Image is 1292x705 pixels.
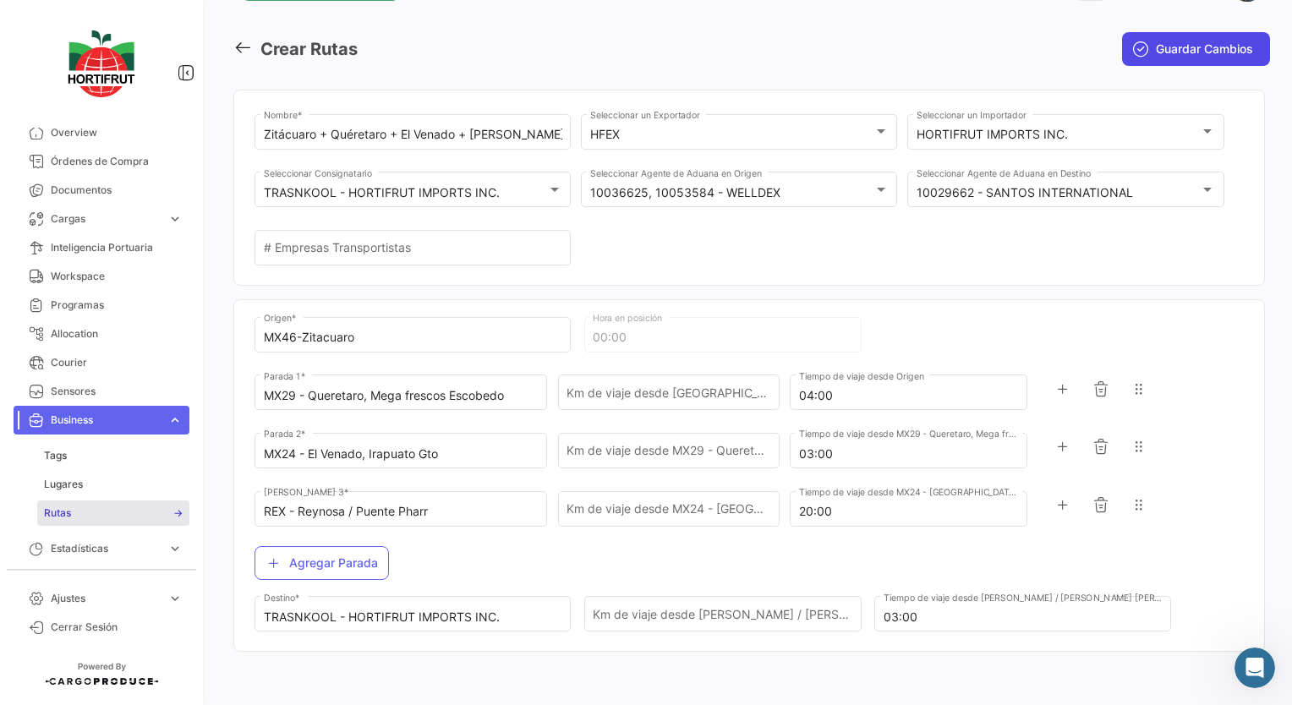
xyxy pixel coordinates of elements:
[80,554,94,567] button: Adjuntar un archivo
[51,240,183,255] span: Inteligencia Portuaria
[264,610,562,625] input: Escriba para buscar...
[51,355,183,370] span: Courier
[14,176,189,205] a: Documentos
[41,325,81,339] b: Lunes
[74,84,311,199] div: , Hola buenas tardes, me ayudan creando estos 2 usuarios para la linea transportista TROB por favor
[27,233,264,299] div: Las respuestas te llegarán aquí y por correo electrónico: ✉️
[44,448,67,463] span: Tags
[44,506,71,521] span: Rutas
[1235,648,1275,688] iframe: Intercom live chat
[14,223,325,389] div: Operator dice…
[264,331,562,345] input: Escriba para buscar...
[37,500,189,526] a: Rutas
[48,13,75,40] img: Profile image for Operator
[51,384,183,399] span: Sensores
[1122,32,1270,66] button: Guardar Cambios
[255,546,389,580] button: Agregar Parada
[53,554,67,567] button: Selector de gif
[590,185,780,199] mat-select-trigger: 10036625, 10053584 - WELLDEX
[14,223,277,352] div: Las respuestas te llegarán aquí y por correo electrónico:✉️[EMAIL_ADDRESS][DOMAIN_NAME]El equipo ...
[14,233,189,262] a: Inteligencia Portuaria
[44,477,83,492] span: Lugares
[61,74,325,210] div: [PERSON_NAME][EMAIL_ADDRESS][PERSON_NAME][DOMAIN_NAME],[PERSON_NAME][EMAIL_ADDRESS][PERSON_NAME][...
[265,10,297,42] button: Inicio
[297,10,327,41] div: Cerrar
[14,320,189,348] a: Allocation
[264,447,539,462] input: Escriba para buscar...
[1156,41,1253,57] span: Guardar Cambios
[27,267,161,298] b: [EMAIL_ADDRESS][DOMAIN_NAME]
[51,413,161,428] span: Business
[37,443,189,468] a: Tags
[167,591,183,606] span: expand_more
[37,472,189,497] a: Lugares
[917,127,1068,141] mat-select-trigger: HORTIFRUT IMPORTS INC.
[14,348,189,377] a: Courier
[264,505,539,519] input: Escriba para buscar...
[74,117,281,148] a: [PERSON_NAME][EMAIL_ADDRESS][PERSON_NAME][DOMAIN_NAME]
[51,154,183,169] span: Órdenes de Compra
[82,19,260,46] p: El equipo también puede ayudar
[51,326,183,342] span: Allocation
[27,308,264,341] div: El equipo volverá: 🕒
[264,185,500,199] mat-select-trigger: TRASNKOOL - HORTIFRUT IMPORTS INC.
[167,413,183,428] span: expand_more
[59,20,144,107] img: logo-hortifrut.svg
[51,269,183,284] span: Workspace
[74,85,281,115] a: [PERSON_NAME][EMAIL_ADDRESS][PERSON_NAME][DOMAIN_NAME]
[27,354,128,364] div: Operator • Hace 1h
[51,298,183,313] span: Programas
[11,10,43,42] button: go back
[14,518,324,547] textarea: Escribe un mensaje...
[14,262,189,291] a: Workspace
[51,541,161,556] span: Estadísticas
[107,554,121,567] button: Start recording
[264,389,539,403] input: Escriba para buscar...
[590,127,620,141] mat-select-trigger: HFEX
[51,620,183,635] span: Cerrar Sesión
[260,37,358,62] h3: Crear Rutas
[14,291,189,320] a: Programas
[290,547,317,574] button: Enviar un mensaje…
[51,591,161,606] span: Ajustes
[14,377,189,406] a: Sensores
[82,7,142,19] h1: Operator
[167,541,183,556] span: expand_more
[14,118,189,147] a: Overview
[14,147,189,176] a: Órdenes de Compra
[51,211,161,227] span: Cargas
[14,74,325,223] div: Fanny dice…
[51,125,183,140] span: Overview
[917,185,1133,199] mat-select-trigger: 10029662 - SANTOS INTERNATIONAL
[167,211,183,227] span: expand_more
[26,554,40,567] button: Selector de emoji
[51,183,183,198] span: Documentos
